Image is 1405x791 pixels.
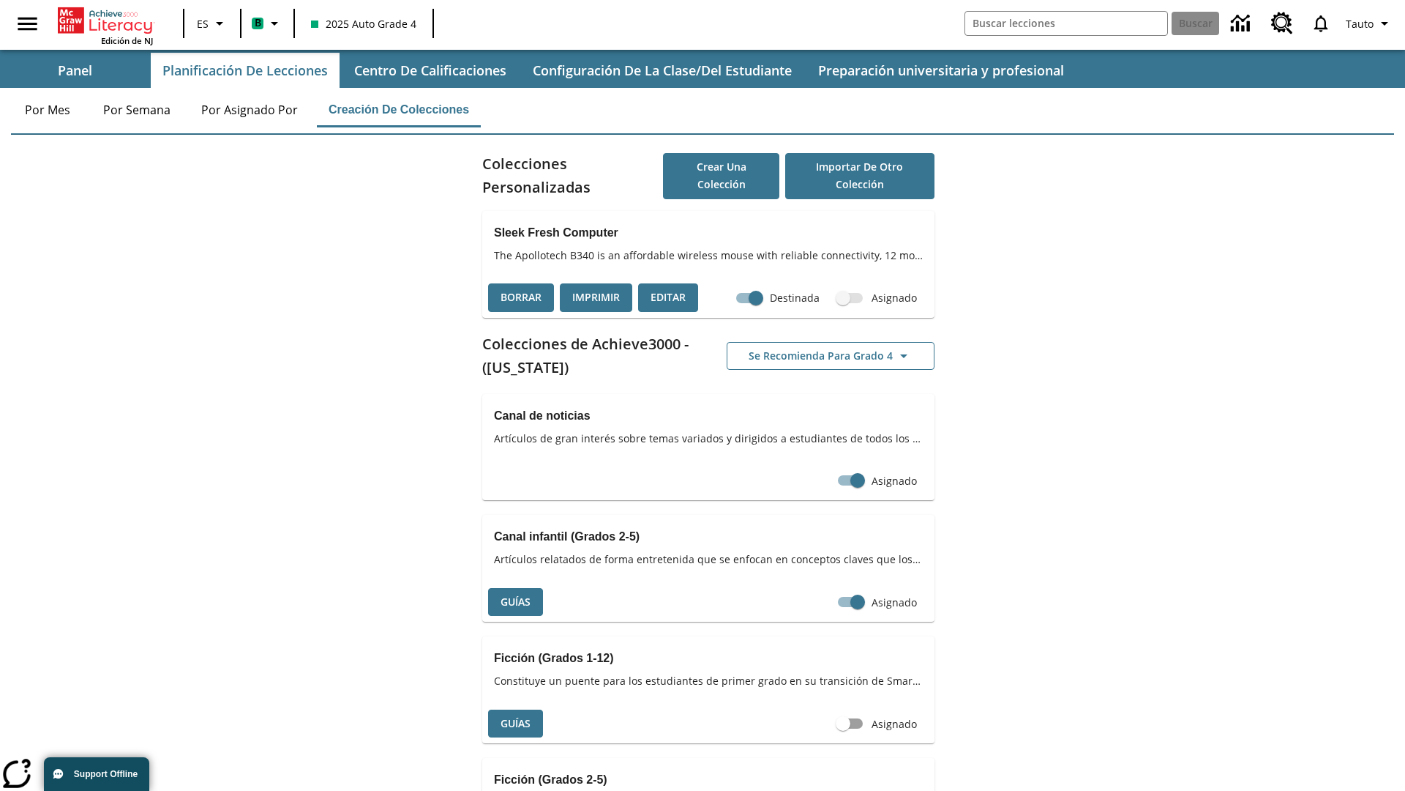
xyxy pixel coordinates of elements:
[494,527,923,547] h3: Canal infantil (Grados 2-5)
[197,16,209,31] span: ES
[1346,16,1374,31] span: Tauto
[872,290,917,305] span: Asignado
[560,283,632,312] button: Imprimir, Se abrirá en una ventana nueva
[255,14,261,32] span: B
[872,716,917,732] span: Asignado
[101,35,153,46] span: Edición de NJ
[317,92,481,127] button: Creación de colecciones
[1222,4,1262,44] a: Centro de información
[494,431,923,446] span: Artículos de gran interés sobre temas variados y dirigidos a estudiantes de todos los grados.
[74,769,138,779] span: Support Offline
[482,152,663,199] h2: Colecciones Personalizadas
[482,333,708,379] h2: Colecciones de Achieve3000 - ([US_STATE])
[246,10,289,37] button: Boost El color de la clase es verde menta. Cambiar el color de la clase.
[311,16,416,31] span: 2025 Auto Grade 4
[638,283,698,312] button: Editar
[189,10,236,37] button: Lenguaje: ES, Selecciona un idioma
[488,283,554,312] button: Borrar
[494,552,923,567] span: Artículos relatados de forma entretenida que se enfocan en conceptos claves que los estudiantes a...
[806,53,1076,88] button: Preparación universitaria y profesional
[488,588,543,617] button: Guías
[494,770,923,790] h3: Ficción (Grados 2-5)
[727,342,934,371] button: Se recomienda para Grado 4
[770,290,820,305] span: Destinada
[44,757,149,791] button: Support Offline
[1262,4,1302,43] a: Centro de recursos, Se abrirá en una pestaña nueva.
[342,53,518,88] button: Centro de calificaciones
[190,92,310,127] button: Por asignado por
[488,710,543,738] button: Guías
[785,153,934,199] button: Importar de otro Colección
[1340,10,1399,37] button: Perfil/Configuración
[494,673,923,688] span: Constituye un puente para los estudiantes de primer grado en su transición de SmartyAnts a Achiev...
[965,12,1167,35] input: Buscar campo
[1,53,148,88] button: Panel
[1302,4,1340,42] a: Notificaciones
[6,2,49,45] button: Abrir el menú lateral
[494,648,923,669] h3: Ficción (Grados 1-12)
[872,595,917,610] span: Asignado
[663,153,779,199] button: Crear una colección
[494,248,923,263] span: The Apollotech B340 is an affordable wireless mouse with reliable connectivity, 12 months battery...
[91,92,182,127] button: Por semana
[494,406,923,426] h3: Canal de noticias
[58,6,153,35] a: Portada
[58,4,153,46] div: Portada
[11,92,84,127] button: Por mes
[151,53,340,88] button: Planificación de lecciones
[494,223,923,243] h3: Sleek Fresh Computer
[872,473,917,489] span: Asignado
[521,53,803,88] button: Configuración de la clase/del estudiante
